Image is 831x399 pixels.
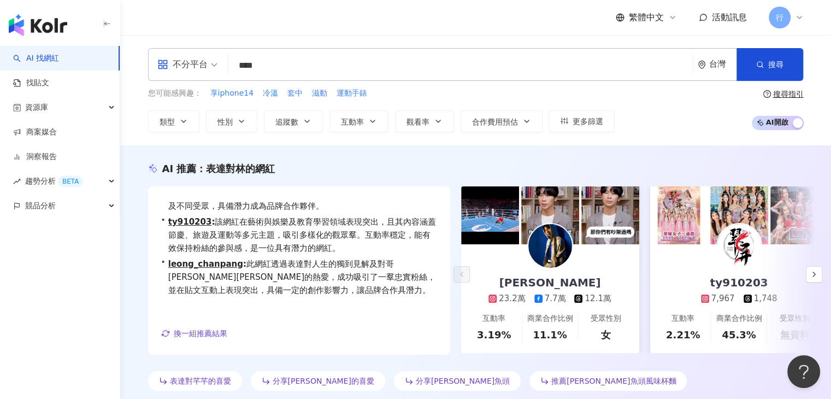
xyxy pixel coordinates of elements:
[329,110,388,132] button: 互動率
[699,275,779,290] div: ty910203
[698,61,706,69] span: environment
[168,217,212,227] a: ty910203
[337,88,367,99] span: 運動手錶
[262,87,279,99] button: 冷溫
[157,59,168,70] span: appstore
[148,88,202,99] span: 您可能感興趣：
[551,377,676,385] span: 推薦[PERSON_NAME]魚頭風味杯麵
[275,118,298,126] span: 追蹤數
[13,127,57,138] a: 商案媒合
[161,215,437,255] div: •
[25,95,48,120] span: 資源庫
[206,110,257,132] button: 性別
[174,329,227,338] span: 換一組推薦結果
[573,117,603,126] span: 更多篩選
[716,313,762,324] div: 商業合作比例
[168,215,437,255] span: 該網紅在藝術與娛樂及教育學習領域表現突出，且其內容涵蓋節慶、旅遊及運動等多元主題，吸引多樣化的觀眾羣。互動率穩定，能有效保持粉絲的參與感，是一位具有潛力的網紅。
[736,48,803,81] button: 搜尋
[585,293,611,304] div: 12.1萬
[528,224,572,268] img: KOL Avatar
[780,313,810,324] div: 受眾性別
[521,186,579,244] img: post-image
[482,313,505,324] div: 互動率
[210,88,254,99] span: 享iphone14
[13,53,59,64] a: searchAI 找網紅
[25,193,56,218] span: 競品分析
[461,244,639,353] a: [PERSON_NAME]23.2萬7.7萬12.1萬互動率3.19%商業合作比例11.1%受眾性別女
[210,87,255,99] button: 享iphone14
[711,293,735,304] div: 7,967
[287,88,303,99] span: 套中
[650,244,828,353] a: ty9102037,9671,748互動率2.21%商業合作比例45.3%受眾性別無資料
[161,325,228,342] button: 換一組推薦結果
[601,328,611,342] div: 女
[722,328,756,342] div: 45.3%
[488,275,612,290] div: [PERSON_NAME]
[395,110,454,132] button: 觀看率
[666,328,700,342] div: 2.21%
[787,355,820,388] iframe: Help Scout Beacon - Open
[461,186,519,244] img: post-image
[461,110,543,132] button: 合作費用預估
[591,313,621,324] div: 受眾性別
[162,162,275,175] div: AI 推薦 ：
[263,88,278,99] span: 冷溫
[650,186,708,244] img: post-image
[336,87,368,99] button: 運動手錶
[9,14,67,36] img: logo
[406,118,429,126] span: 觀看率
[712,12,747,22] span: 活動訊息
[477,328,511,342] div: 3.19%
[264,110,323,132] button: 追蹤數
[243,259,246,269] span: :
[273,377,374,385] span: 分享[PERSON_NAME]的喜愛
[287,87,303,99] button: 套中
[776,11,783,24] span: 行
[160,118,175,126] span: 類型
[58,176,83,187] div: BETA
[25,169,83,193] span: 趨勢分析
[527,313,573,324] div: 商業合作比例
[168,257,437,297] span: 此網紅透過表達對人生的獨到見解及對哥[PERSON_NAME][PERSON_NAME]的熱愛，成功吸引了一羣忠實粉絲，並在貼文互動上表現突出，具備一定的創作影響力，讓品牌合作具潛力。
[157,56,208,73] div: 不分平台
[533,328,567,342] div: 11.1%
[416,377,510,385] span: 分享[PERSON_NAME]魚頭
[170,377,231,385] span: 表達對芊芊的喜愛
[768,60,783,69] span: 搜尋
[211,217,215,227] span: :
[549,110,615,132] button: 更多篩選
[710,186,768,244] img: post-image
[341,118,364,126] span: 互動率
[148,110,199,132] button: 類型
[472,118,518,126] span: 合作費用預估
[312,88,327,99] span: 滋動
[545,293,566,304] div: 7.7萬
[161,257,437,297] div: •
[770,186,828,244] img: post-image
[629,11,664,24] span: 繁體中文
[671,313,694,324] div: 互動率
[13,178,21,185] span: rise
[754,293,777,304] div: 1,748
[206,163,275,174] span: 表達對林的網紅
[773,90,804,98] div: 搜尋指引
[717,224,761,268] img: KOL Avatar
[499,293,525,304] div: 23.2萬
[581,186,639,244] img: post-image
[780,328,810,342] div: 無資料
[168,259,243,269] a: leong_chanpang
[13,151,57,162] a: 洞察報告
[217,118,233,126] span: 性別
[709,60,736,69] div: 台灣
[763,90,771,98] span: question-circle
[13,78,49,89] a: 找貼文
[311,87,328,99] button: 滋動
